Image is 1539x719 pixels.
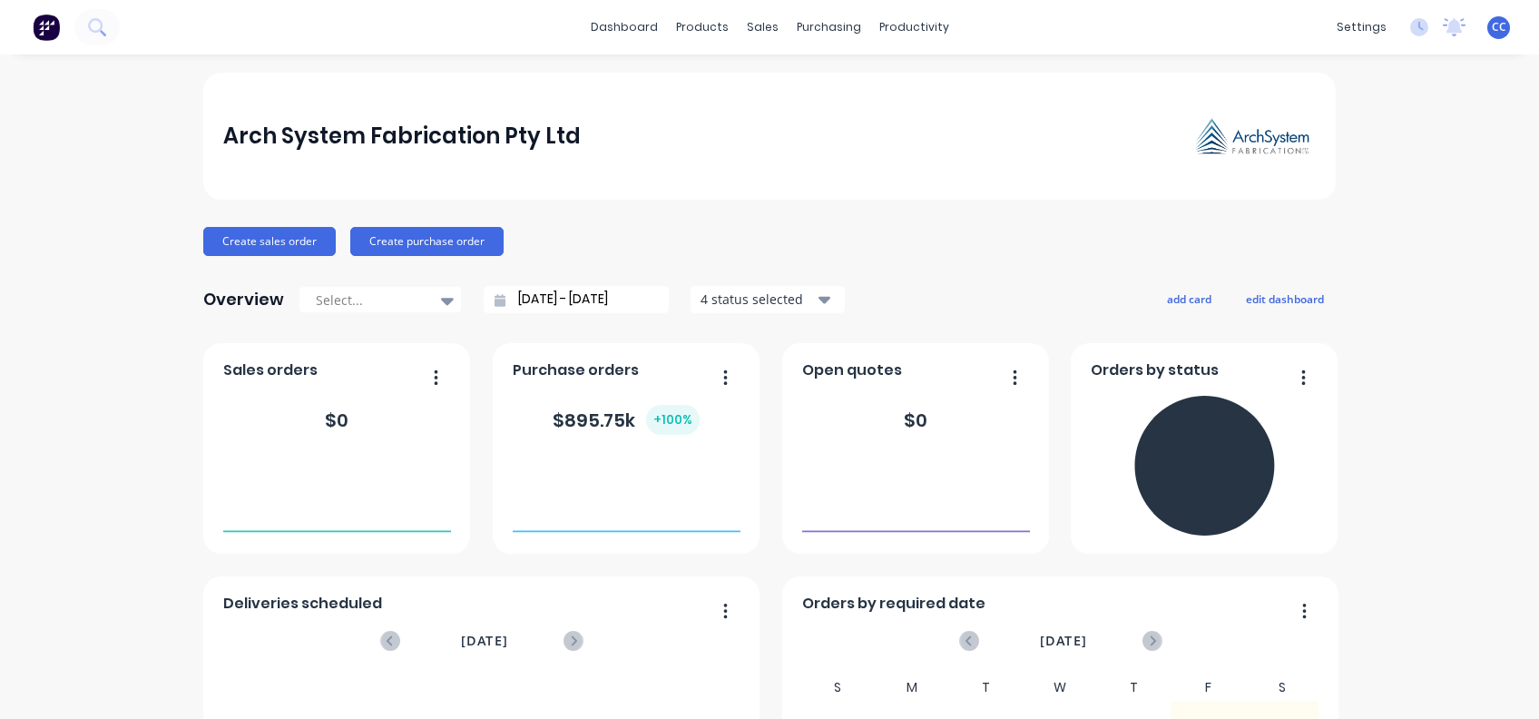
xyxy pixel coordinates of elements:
[870,14,958,41] div: productivity
[223,359,318,381] span: Sales orders
[667,14,738,41] div: products
[325,407,348,434] div: $ 0
[1155,287,1223,310] button: add card
[1171,675,1245,701] div: F
[738,14,788,41] div: sales
[223,593,382,615] span: Deliveries scheduled
[1189,113,1316,161] img: Arch System Fabrication Pty Ltd
[1040,631,1087,651] span: [DATE]
[949,675,1024,701] div: T
[788,14,870,41] div: purchasing
[203,227,336,256] button: Create sales order
[701,290,815,309] div: 4 status selected
[553,405,700,435] div: $ 895.75k
[223,118,581,154] div: Arch System Fabrication Pty Ltd
[1023,675,1097,701] div: W
[203,281,284,318] div: Overview
[513,359,639,381] span: Purchase orders
[646,405,700,435] div: + 100 %
[802,359,902,381] span: Open quotes
[1234,287,1336,310] button: edit dashboard
[33,14,60,41] img: Factory
[904,407,927,434] div: $ 0
[875,675,949,701] div: M
[1245,675,1319,701] div: S
[1328,14,1396,41] div: settings
[801,675,876,701] div: S
[802,593,985,615] span: Orders by required date
[461,631,508,651] span: [DATE]
[582,14,667,41] a: dashboard
[691,286,845,313] button: 4 status selected
[1091,359,1219,381] span: Orders by status
[350,227,504,256] button: Create purchase order
[1492,19,1506,35] span: CC
[1097,675,1171,701] div: T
